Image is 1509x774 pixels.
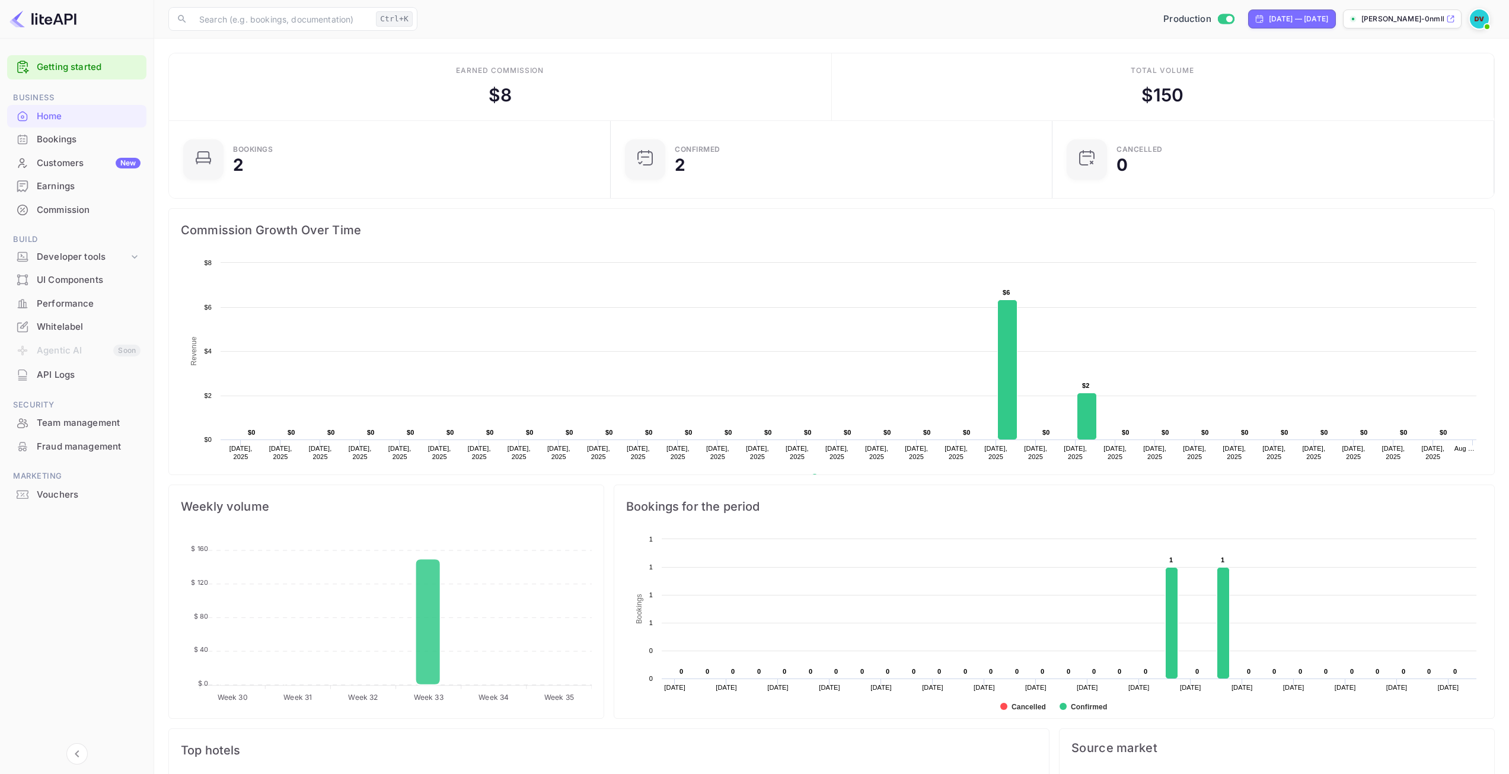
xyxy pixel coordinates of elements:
[233,146,273,153] div: Bookings
[649,619,653,626] text: 1
[204,304,212,311] text: $6
[1128,684,1150,691] text: [DATE]
[1180,684,1201,691] text: [DATE]
[1382,445,1405,460] text: [DATE], 2025
[649,647,653,654] text: 0
[1163,12,1211,26] span: Production
[804,429,812,436] text: $0
[7,247,146,267] div: Developer tools
[1223,445,1246,460] text: [DATE], 2025
[456,65,544,76] div: Earned commission
[964,668,967,675] text: 0
[716,684,737,691] text: [DATE]
[1116,157,1128,173] div: 0
[7,105,146,127] a: Home
[283,693,312,702] tspan: Week 31
[1470,9,1489,28] img: DAVID VELASQUEZ
[905,445,928,460] text: [DATE], 2025
[478,693,509,702] tspan: Week 34
[7,152,146,175] div: CustomersNew
[1232,684,1253,691] text: [DATE]
[1103,445,1127,460] text: [DATE], 2025
[1400,429,1408,436] text: $0
[191,544,208,553] tspan: $ 160
[1012,703,1046,711] text: Cancelled
[7,105,146,128] div: Home
[725,429,732,436] text: $0
[547,445,570,460] text: [DATE], 2025
[1082,382,1090,389] text: $2
[192,7,371,31] input: Search (e.g. bookings, documentation)
[544,693,574,702] tspan: Week 35
[7,152,146,174] a: CustomersNew
[1141,82,1184,109] div: $ 150
[37,416,141,430] div: Team management
[757,668,761,675] text: 0
[786,445,809,460] text: [DATE], 2025
[327,429,335,436] text: $0
[309,445,332,460] text: [DATE], 2025
[664,684,685,691] text: [DATE]
[1248,9,1336,28] div: Click to change the date range period
[1376,668,1379,675] text: 0
[288,429,295,436] text: $0
[1421,445,1444,460] text: [DATE], 2025
[1454,445,1475,452] text: Aug …
[1131,65,1194,76] div: Total volume
[7,412,146,434] a: Team management
[649,563,653,571] text: 1
[984,445,1007,460] text: [DATE], 2025
[1024,445,1047,460] text: [DATE], 2025
[116,158,141,168] div: New
[1122,429,1130,436] text: $0
[376,11,413,27] div: Ctrl+K
[66,743,88,765] button: Collapse navigation
[649,536,653,543] text: 1
[414,693,444,702] tspan: Week 33
[809,668,812,675] text: 0
[37,203,141,217] div: Commission
[649,675,653,682] text: 0
[367,429,375,436] text: $0
[706,668,709,675] text: 0
[1071,741,1482,755] span: Source market
[7,175,146,198] div: Earnings
[1118,668,1121,675] text: 0
[349,445,372,460] text: [DATE], 2025
[1272,668,1276,675] text: 0
[923,429,931,436] text: $0
[1071,703,1107,711] text: Confirmed
[7,269,146,292] div: UI Components
[194,612,209,620] tspan: $ 80
[1201,429,1209,436] text: $0
[7,364,146,386] a: API Logs
[922,684,943,691] text: [DATE]
[566,429,573,436] text: $0
[587,445,610,460] text: [DATE], 2025
[37,273,141,287] div: UI Components
[645,429,653,436] text: $0
[764,429,772,436] text: $0
[37,297,141,311] div: Performance
[1092,668,1096,675] text: 0
[1342,445,1365,460] text: [DATE], 2025
[649,591,653,598] text: 1
[486,429,494,436] text: $0
[844,429,851,436] text: $0
[825,445,848,460] text: [DATE], 2025
[635,594,643,624] text: Bookings
[7,412,146,435] div: Team management
[1350,668,1354,675] text: 0
[605,429,613,436] text: $0
[7,199,146,221] a: Commission
[912,668,915,675] text: 0
[7,483,146,507] div: Vouchers
[1427,668,1431,675] text: 0
[1269,14,1328,24] div: [DATE] — [DATE]
[679,668,683,675] text: 0
[1320,429,1328,436] text: $0
[1159,12,1239,26] div: Switch to Sandbox mode
[407,429,414,436] text: $0
[388,445,411,460] text: [DATE], 2025
[1335,684,1356,691] text: [DATE]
